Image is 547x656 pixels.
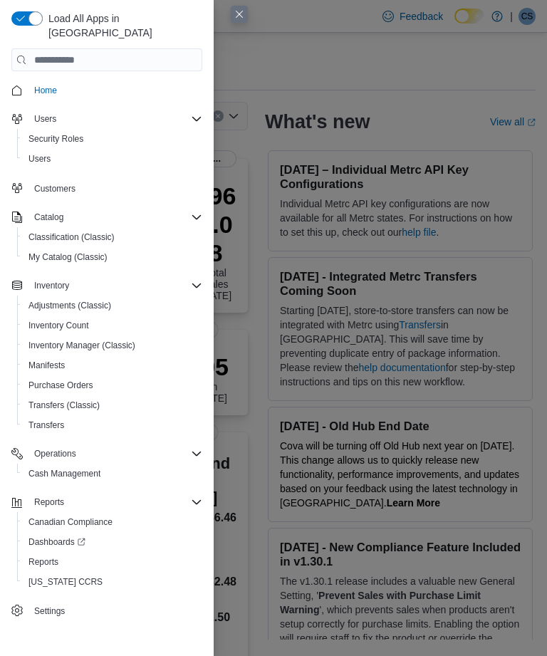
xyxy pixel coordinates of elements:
span: Adjustments (Classic) [28,300,111,311]
button: Adjustments (Classic) [17,296,208,316]
button: Inventory Manager (Classic) [17,335,208,355]
a: Transfers [23,417,70,434]
a: Manifests [23,357,71,374]
button: Customers [6,177,208,198]
span: Security Roles [28,133,83,145]
button: Inventory [6,276,208,296]
span: Reports [28,556,58,568]
button: Settings [6,600,208,621]
span: Settings [34,605,65,617]
button: Operations [28,445,82,462]
span: Transfers (Classic) [23,397,202,414]
span: Inventory Count [28,320,89,331]
button: Users [28,110,62,127]
button: Reports [6,492,208,512]
span: Inventory Manager (Classic) [28,340,135,351]
span: Cash Management [23,465,202,482]
span: Users [34,113,56,125]
span: Dashboards [23,533,202,551]
span: Reports [23,553,202,571]
button: Purchase Orders [17,375,208,395]
span: Adjustments (Classic) [23,297,202,314]
button: Reports [17,552,208,572]
a: Adjustments (Classic) [23,297,117,314]
a: Reports [23,553,64,571]
span: Inventory Manager (Classic) [23,337,202,354]
nav: Complex example [11,74,202,624]
button: Catalog [6,207,208,227]
span: Purchase Orders [28,380,93,391]
a: Cash Management [23,465,106,482]
a: Users [23,150,56,167]
a: Inventory Count [23,317,95,334]
button: Catalog [28,209,69,226]
button: Manifests [17,355,208,375]
a: Customers [28,180,81,197]
a: Settings [28,603,71,620]
span: [US_STATE] CCRS [28,576,103,588]
span: My Catalog (Classic) [28,251,108,263]
button: Operations [6,444,208,464]
a: Inventory Manager (Classic) [23,337,141,354]
a: Canadian Compliance [23,514,118,531]
span: Inventory [28,277,202,294]
button: Security Roles [17,129,208,149]
a: Purchase Orders [23,377,99,394]
span: Manifests [23,357,202,374]
span: Operations [28,445,202,462]
span: My Catalog (Classic) [23,249,202,266]
a: My Catalog (Classic) [23,249,113,266]
a: Security Roles [23,130,89,147]
span: Canadian Compliance [28,516,113,528]
button: [US_STATE] CCRS [17,572,208,592]
span: Purchase Orders [23,377,202,394]
span: Transfers [28,420,64,431]
button: Home [6,80,208,100]
button: Close this dialog [231,6,248,23]
span: Customers [34,183,75,194]
span: Settings [28,602,202,620]
span: Inventory Count [23,317,202,334]
button: Classification (Classic) [17,227,208,247]
button: Canadian Compliance [17,512,208,532]
span: Users [28,110,202,127]
span: Load All Apps in [GEOGRAPHIC_DATA] [43,11,202,40]
span: Cash Management [28,468,100,479]
button: My Catalog (Classic) [17,247,208,267]
span: Catalog [28,209,202,226]
span: Reports [28,494,202,511]
span: Canadian Compliance [23,514,202,531]
span: Dashboards [28,536,85,548]
span: Transfers [23,417,202,434]
span: Users [23,150,202,167]
span: Reports [34,496,64,508]
a: Dashboards [17,532,208,552]
button: Inventory Count [17,316,208,335]
span: Operations [34,448,76,459]
span: Home [28,81,202,99]
a: Dashboards [23,533,91,551]
a: Transfers (Classic) [23,397,105,414]
span: Security Roles [23,130,202,147]
span: Manifests [28,360,65,371]
a: Classification (Classic) [23,229,120,246]
span: Users [28,153,51,165]
span: Classification (Classic) [28,231,115,243]
span: Classification (Classic) [23,229,202,246]
span: Catalog [34,212,63,223]
span: Home [34,85,57,96]
a: Home [28,82,63,99]
button: Users [6,109,208,129]
button: Reports [28,494,70,511]
span: Transfers (Classic) [28,400,100,411]
span: Inventory [34,280,69,291]
span: Customers [28,179,202,197]
button: Users [17,149,208,169]
button: Cash Management [17,464,208,484]
a: [US_STATE] CCRS [23,573,108,590]
button: Transfers (Classic) [17,395,208,415]
button: Transfers [17,415,208,435]
button: Inventory [28,277,75,294]
span: Washington CCRS [23,573,202,590]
